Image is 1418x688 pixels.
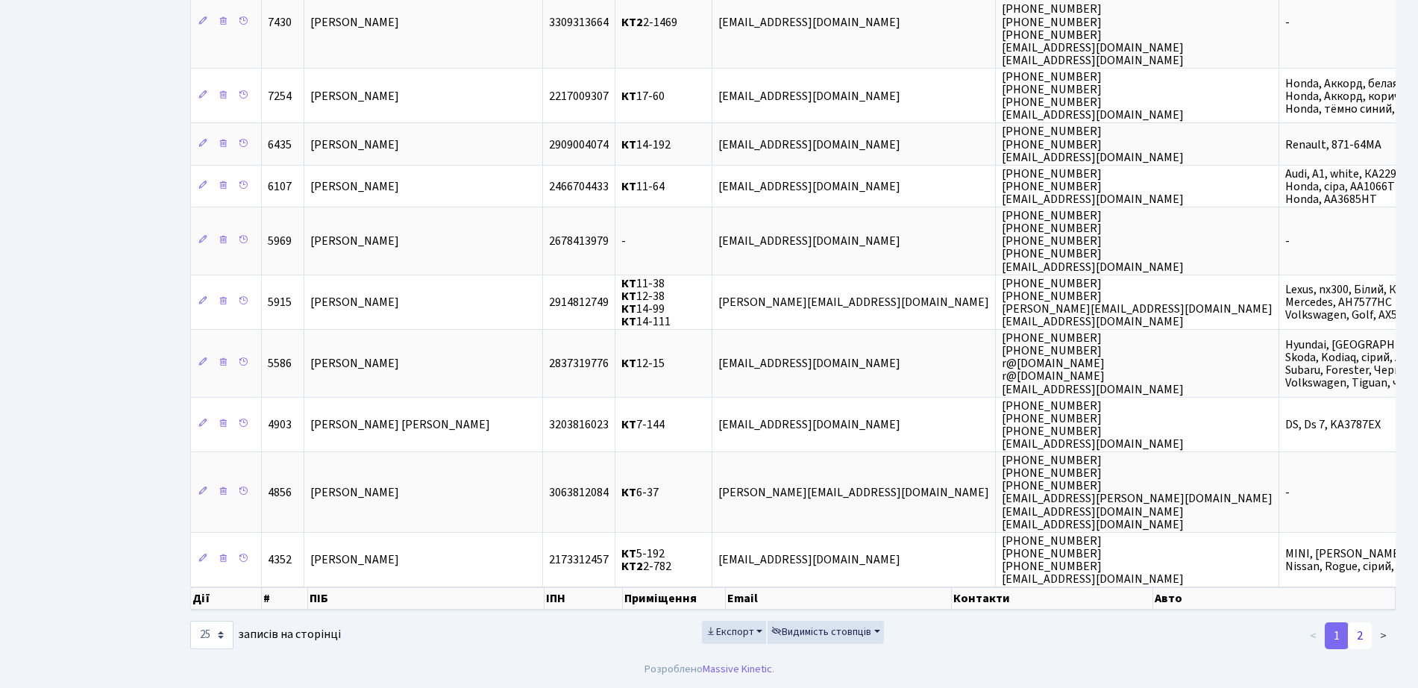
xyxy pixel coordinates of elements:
[1153,587,1396,610] th: Авто
[718,294,989,310] span: [PERSON_NAME][EMAIL_ADDRESS][DOMAIN_NAME]
[621,288,636,304] b: КТ
[621,545,636,562] b: КТ
[718,552,900,569] span: [EMAIL_ADDRESS][DOMAIN_NAME]
[1348,622,1372,649] a: 2
[718,88,900,104] span: [EMAIL_ADDRESS][DOMAIN_NAME]
[621,355,665,372] span: 12-15
[706,625,754,639] span: Експорт
[1285,233,1290,249] span: -
[310,14,399,31] span: [PERSON_NAME]
[702,621,767,644] button: Експорт
[310,552,399,569] span: [PERSON_NAME]
[621,355,636,372] b: КТ
[621,313,636,330] b: КТ
[268,233,292,249] span: 5969
[1285,484,1290,501] span: -
[621,275,636,292] b: КТ
[621,178,665,195] span: 11-64
[310,137,399,153] span: [PERSON_NAME]
[310,484,399,501] span: [PERSON_NAME]
[310,178,399,195] span: [PERSON_NAME]
[549,294,609,310] span: 2914812749
[621,545,671,575] span: 5-192 2-782
[1002,69,1184,123] span: [PHONE_NUMBER] [PHONE_NUMBER] [PHONE_NUMBER] [EMAIL_ADDRESS][DOMAIN_NAME]
[1002,275,1273,330] span: [PHONE_NUMBER] [PHONE_NUMBER] [PERSON_NAME][EMAIL_ADDRESS][DOMAIN_NAME] [EMAIL_ADDRESS][DOMAIN_NAME]
[1325,622,1349,649] a: 1
[621,137,636,153] b: КТ
[621,88,636,104] b: КТ
[1285,137,1381,153] span: Renault, 871-64MA
[718,178,900,195] span: [EMAIL_ADDRESS][DOMAIN_NAME]
[621,275,671,330] span: 11-38 12-38 14-99 14-111
[190,621,341,649] label: записів на сторінці
[621,484,636,501] b: КТ
[621,416,636,433] b: КТ
[262,587,308,610] th: #
[621,14,643,31] b: КТ2
[1371,622,1396,649] a: >
[191,587,262,610] th: Дії
[549,88,609,104] span: 2217009307
[268,416,292,433] span: 4903
[1002,533,1184,587] span: [PHONE_NUMBER] [PHONE_NUMBER] [PHONE_NUMBER] [EMAIL_ADDRESS][DOMAIN_NAME]
[621,88,665,104] span: 17-60
[268,294,292,310] span: 5915
[190,621,233,649] select: записів на сторінці
[268,355,292,372] span: 5586
[621,558,643,575] b: КТ2
[308,587,545,610] th: ПІБ
[549,178,609,195] span: 2466704433
[310,88,399,104] span: [PERSON_NAME]
[310,294,399,310] span: [PERSON_NAME]
[718,355,900,372] span: [EMAIL_ADDRESS][DOMAIN_NAME]
[268,14,292,31] span: 7430
[703,661,772,677] a: Massive Kinetic
[621,14,677,31] span: 2-1469
[545,587,623,610] th: ІПН
[310,355,399,372] span: [PERSON_NAME]
[268,484,292,501] span: 4856
[1002,124,1184,166] span: [PHONE_NUMBER] [PHONE_NUMBER] [EMAIL_ADDRESS][DOMAIN_NAME]
[726,587,953,610] th: Email
[771,625,871,639] span: Видимість стовпців
[1002,166,1184,207] span: [PHONE_NUMBER] [PHONE_NUMBER] [EMAIL_ADDRESS][DOMAIN_NAME]
[1002,207,1184,275] span: [PHONE_NUMBER] [PHONE_NUMBER] [PHONE_NUMBER] [PHONE_NUMBER] [EMAIL_ADDRESS][DOMAIN_NAME]
[268,88,292,104] span: 7254
[310,233,399,249] span: [PERSON_NAME]
[1002,330,1184,397] span: [PHONE_NUMBER] [PHONE_NUMBER] r@[DOMAIN_NAME] r@[DOMAIN_NAME] [EMAIL_ADDRESS][DOMAIN_NAME]
[549,484,609,501] span: 3063812084
[718,137,900,153] span: [EMAIL_ADDRESS][DOMAIN_NAME]
[768,621,884,644] button: Видимість стовпців
[1285,14,1290,31] span: -
[621,233,626,249] span: -
[310,416,490,433] span: [PERSON_NAME] [PERSON_NAME]
[268,178,292,195] span: 6107
[549,416,609,433] span: 3203816023
[718,14,900,31] span: [EMAIL_ADDRESS][DOMAIN_NAME]
[621,301,636,317] b: КТ
[1002,398,1184,452] span: [PHONE_NUMBER] [PHONE_NUMBER] [PHONE_NUMBER] [EMAIL_ADDRESS][DOMAIN_NAME]
[1002,452,1273,533] span: [PHONE_NUMBER] [PHONE_NUMBER] [PHONE_NUMBER] [EMAIL_ADDRESS][PERSON_NAME][DOMAIN_NAME] [EMAIL_ADD...
[268,137,292,153] span: 6435
[644,661,774,678] div: Розроблено .
[549,355,609,372] span: 2837319776
[549,137,609,153] span: 2909004074
[549,14,609,31] span: 3309313664
[1285,166,1413,207] span: Audi, A1, white, КА2295IE Honda, сіра, АА1066ТК Honda, АА3685НТ
[549,552,609,569] span: 2173312457
[621,178,636,195] b: КТ
[718,484,989,501] span: [PERSON_NAME][EMAIL_ADDRESS][DOMAIN_NAME]
[623,587,726,610] th: Приміщення
[621,484,659,501] span: 6-37
[718,416,900,433] span: [EMAIL_ADDRESS][DOMAIN_NAME]
[718,233,900,249] span: [EMAIL_ADDRESS][DOMAIN_NAME]
[621,137,671,153] span: 14-192
[268,552,292,569] span: 4352
[952,587,1152,610] th: Контакти
[549,233,609,249] span: 2678413979
[621,416,665,433] span: 7-144
[1285,416,1381,433] span: DS, Ds 7, KA3787EX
